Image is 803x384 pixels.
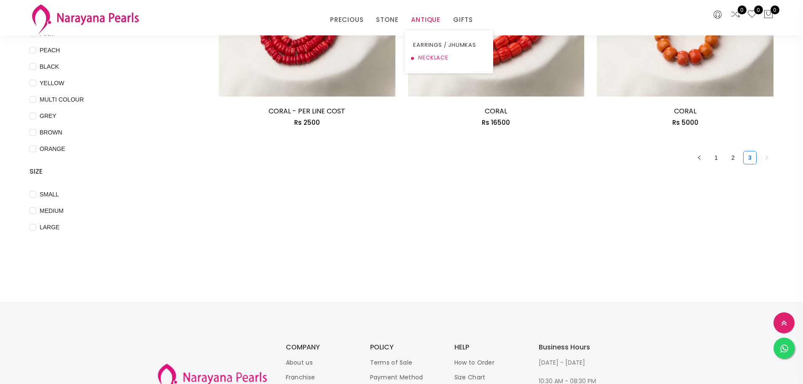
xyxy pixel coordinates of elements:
[370,358,413,367] a: Terms of Sale
[760,151,773,164] button: right
[36,223,63,232] span: LARGE
[454,358,495,367] a: How to Order
[482,118,510,127] span: Rs 16500
[454,373,486,381] a: Size Chart
[413,51,485,64] a: NECKLACE
[330,13,363,26] a: PRECIOUS
[376,13,398,26] a: STONE
[764,155,769,160] span: right
[36,144,69,153] span: ORANGE
[286,358,313,367] a: About us
[771,5,779,14] span: 0
[370,373,423,381] a: Payment Method
[674,106,696,116] a: CORAL
[36,46,63,55] span: PEACH
[36,128,66,137] span: BROWN
[454,344,522,351] h3: HELP
[36,111,60,121] span: GREY
[453,13,473,26] a: GIFTS
[485,106,507,116] a: CORAL
[726,151,740,164] li: 2
[36,95,87,104] span: MULTI COLOUR
[294,118,320,127] span: Rs 2500
[30,166,193,177] h4: SIZE
[36,78,67,88] span: YELLOW
[693,151,706,164] li: Previous Page
[36,190,62,199] span: SMALL
[710,151,722,164] a: 1
[286,344,353,351] h3: COMPANY
[744,151,756,164] a: 3
[36,206,67,215] span: MEDIUM
[693,151,706,164] button: left
[760,151,773,164] li: Next Page
[730,9,741,20] a: 0
[269,106,345,116] a: CORAL - PER LINE COST
[754,5,763,14] span: 0
[539,357,606,368] p: [DATE] - [DATE]
[747,9,757,20] a: 0
[697,155,702,160] span: left
[539,344,606,351] h3: Business Hours
[763,9,773,20] button: 0
[709,151,723,164] li: 1
[411,13,440,26] a: ANTIQUE
[738,5,747,14] span: 0
[413,39,485,51] a: EARRINGS / JHUMKAS
[370,344,438,351] h3: POLICY
[36,62,62,71] span: BLACK
[727,151,739,164] a: 2
[672,118,698,127] span: Rs 5000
